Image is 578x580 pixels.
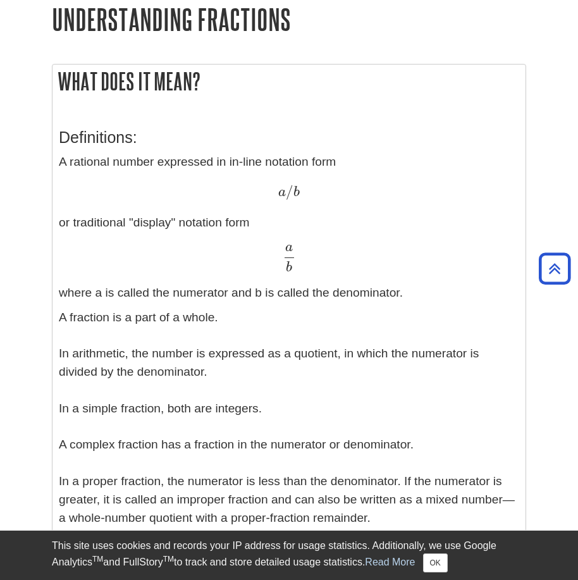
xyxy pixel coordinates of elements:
a: Read More [365,557,415,567]
h1: Understanding Fractions [52,3,526,35]
button: Close [423,553,448,572]
span: a [285,240,293,254]
h2: What does it mean? [52,65,526,98]
span: / [286,183,293,200]
h3: Definitions: [59,128,519,147]
sup: TM [92,555,103,564]
span: b [286,261,292,275]
sup: TM [163,555,174,564]
span: b [293,185,300,199]
span: a [278,185,286,199]
a: Back to Top [534,260,575,277]
div: This site uses cookies and records your IP address for usage statistics. Additionally, we use Goo... [52,538,526,572]
p: A rational number expressed in in-line notation form or traditional "display" notation form where... [59,153,519,302]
